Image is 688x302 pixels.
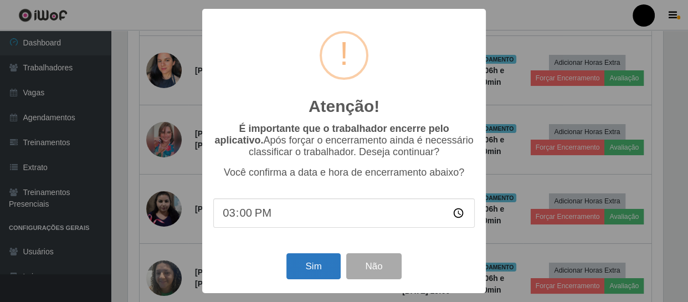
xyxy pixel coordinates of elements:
[286,253,340,279] button: Sim
[214,123,449,146] b: É importante que o trabalhador encerre pelo aplicativo.
[309,96,379,116] h2: Atenção!
[346,253,401,279] button: Não
[213,167,475,178] p: Você confirma a data e hora de encerramento abaixo?
[213,123,475,158] p: Após forçar o encerramento ainda é necessário classificar o trabalhador. Deseja continuar?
